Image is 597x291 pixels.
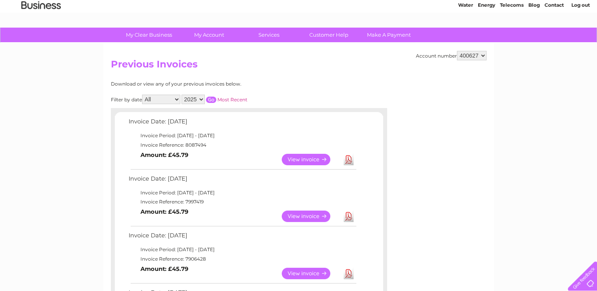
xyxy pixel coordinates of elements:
[344,211,354,222] a: Download
[344,268,354,279] a: Download
[116,28,182,42] a: My Clear Business
[127,245,357,254] td: Invoice Period: [DATE] - [DATE]
[140,151,188,159] b: Amount: £45.79
[478,34,495,39] a: Energy
[127,131,357,140] td: Invoice Period: [DATE] - [DATE]
[571,34,590,39] a: Log out
[127,188,357,198] td: Invoice Period: [DATE] - [DATE]
[140,208,188,215] b: Amount: £45.79
[127,254,357,264] td: Invoice Reference: 7906428
[500,34,524,39] a: Telecoms
[127,116,357,131] td: Invoice Date: [DATE]
[448,4,503,14] a: 0333 014 3131
[545,34,564,39] a: Contact
[176,28,241,42] a: My Account
[236,28,301,42] a: Services
[356,28,421,42] a: Make A Payment
[458,34,473,39] a: Water
[528,34,540,39] a: Blog
[282,211,340,222] a: View
[344,154,354,165] a: Download
[416,51,487,60] div: Account number
[140,265,188,272] b: Amount: £45.79
[112,4,485,38] div: Clear Business is a trading name of Verastar Limited (registered in [GEOGRAPHIC_DATA] No. 3667643...
[111,95,318,104] div: Filter by date
[127,197,357,207] td: Invoice Reference: 7997419
[282,268,340,279] a: View
[111,59,487,74] h2: Previous Invoices
[21,21,61,45] img: logo.png
[127,230,357,245] td: Invoice Date: [DATE]
[296,28,361,42] a: Customer Help
[111,81,318,87] div: Download or view any of your previous invoices below.
[127,140,357,150] td: Invoice Reference: 8087494
[127,173,357,188] td: Invoice Date: [DATE]
[217,97,247,103] a: Most Recent
[282,154,340,165] a: View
